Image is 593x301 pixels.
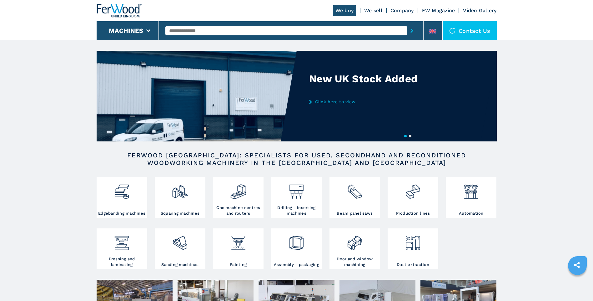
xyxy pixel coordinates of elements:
[463,179,480,200] img: automazione.png
[98,211,145,216] h3: Edgebanding machines
[446,177,496,218] a: Automation
[97,177,147,218] a: Edgebanding machines
[214,205,262,216] h3: Cnc machine centres and routers
[271,228,322,269] a: Assembly - packaging
[346,179,363,200] img: sezionatrici_2.png
[109,27,143,34] button: Machines
[97,4,142,18] img: Ferwood
[97,51,297,141] img: New UK Stock Added
[273,205,320,216] h3: Drilling - inserting machines
[364,8,382,13] a: We sell
[409,135,411,137] button: 2
[463,8,496,13] a: Video Gallery
[97,228,147,269] a: Pressing and laminating
[396,211,430,216] h3: Production lines
[443,21,497,40] div: Contact us
[449,28,455,34] img: Contact us
[230,262,247,268] h3: Painting
[407,23,417,38] button: submit-button
[113,179,130,200] img: bordatrici_1.png
[98,256,146,268] h3: Pressing and laminating
[390,8,414,13] a: Company
[388,177,438,218] a: Production lines
[566,273,588,296] iframe: Chat
[422,8,455,13] a: FW Magazine
[337,211,373,216] h3: Beam panel saws
[155,228,205,269] a: Sanding machines
[329,177,380,218] a: Beam panel saws
[113,230,130,251] img: pressa-strettoia.png
[213,177,264,218] a: Cnc machine centres and routers
[172,179,188,200] img: squadratrici_2.png
[331,256,379,268] h3: Door and window machining
[117,151,477,166] h2: FERWOOD [GEOGRAPHIC_DATA]: SPECIALISTS FOR USED, SECONDHAND AND RECONDITIONED WOODWORKING MACHINE...
[405,230,421,251] img: aspirazione_1.png
[274,262,319,268] h3: Assembly - packaging
[213,228,264,269] a: Painting
[569,257,585,273] a: sharethis
[346,230,363,251] img: lavorazione_porte_finestre_2.png
[459,211,484,216] h3: Automation
[397,262,429,268] h3: Dust extraction
[172,230,188,251] img: levigatrici_2.png
[161,262,199,268] h3: Sanding machines
[288,230,305,251] img: montaggio_imballaggio_2.png
[404,135,407,137] button: 1
[333,5,356,16] a: We buy
[309,99,432,104] a: Click here to view
[405,179,421,200] img: linee_di_produzione_2.png
[230,179,247,200] img: centro_di_lavoro_cnc_2.png
[155,177,205,218] a: Squaring machines
[271,177,322,218] a: Drilling - inserting machines
[388,228,438,269] a: Dust extraction
[288,179,305,200] img: foratrici_inseritrici_2.png
[161,211,199,216] h3: Squaring machines
[230,230,247,251] img: verniciatura_1.png
[329,228,380,269] a: Door and window machining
